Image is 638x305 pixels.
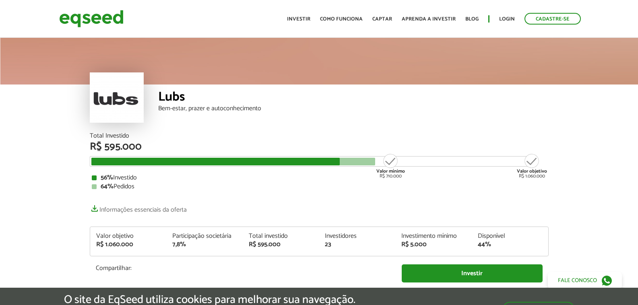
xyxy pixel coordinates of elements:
a: Fale conosco [548,272,622,289]
a: Captar [372,16,392,22]
div: Investimento mínimo [401,233,466,239]
div: R$ 710.000 [376,153,406,179]
div: 7,8% [172,241,237,248]
div: Total investido [249,233,313,239]
div: Pedidos [92,183,547,190]
img: EqSeed [59,8,124,29]
a: Investir [287,16,310,22]
div: Total Investido [90,133,549,139]
strong: Valor objetivo [517,167,547,175]
div: R$ 1.060.000 [517,153,547,179]
div: R$ 5.000 [401,241,466,248]
a: Blog [465,16,479,22]
a: Cadastre-se [524,13,581,25]
strong: Valor mínimo [376,167,405,175]
div: Disponível [478,233,542,239]
div: R$ 1.060.000 [96,241,161,248]
div: 23 [325,241,389,248]
div: Bem-estar, prazer e autoconhecimento [158,105,549,112]
div: Investido [92,175,547,181]
div: Lubs [158,91,549,105]
strong: 64% [101,181,114,192]
strong: 56% [101,172,113,183]
div: Investidores [325,233,389,239]
p: Compartilhar: [96,264,390,272]
div: R$ 595.000 [90,142,549,152]
div: Participação societária [172,233,237,239]
div: R$ 595.000 [249,241,313,248]
a: Aprenda a investir [402,16,456,22]
a: Como funciona [320,16,363,22]
a: Login [499,16,515,22]
a: Investir [402,264,543,282]
div: Valor objetivo [96,233,161,239]
div: 44% [478,241,542,248]
a: Informações essenciais da oferta [90,202,187,213]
